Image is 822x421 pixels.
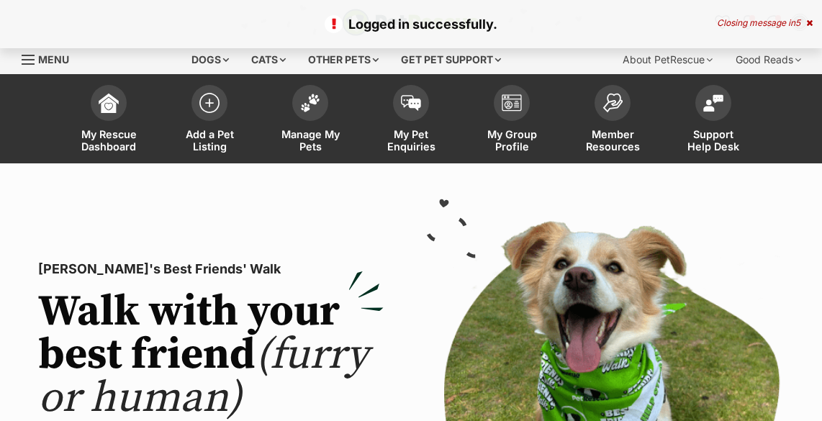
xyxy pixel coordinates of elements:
img: manage-my-pets-icon-02211641906a0b7f246fdf0571729dbe1e7629f14944591b6c1af311fb30b64b.svg [300,94,320,112]
a: My Pet Enquiries [361,78,461,163]
span: Add a Pet Listing [177,128,242,153]
span: Support Help Desk [681,128,746,153]
span: My Rescue Dashboard [76,128,141,153]
img: help-desk-icon-fdf02630f3aa405de69fd3d07c3f3aa587a6932b1a1747fa1d2bba05be0121f9.svg [703,94,723,112]
a: Menu [22,45,79,71]
div: Good Reads [726,45,811,74]
div: Cats [241,45,296,74]
span: My Group Profile [479,128,544,153]
a: Member Resources [562,78,663,163]
span: My Pet Enquiries [379,128,443,153]
a: Manage My Pets [260,78,361,163]
p: [PERSON_NAME]'s Best Friends' Walk [38,259,384,279]
h2: Walk with your best friend [38,291,384,420]
div: Dogs [181,45,239,74]
a: My Group Profile [461,78,562,163]
a: Add a Pet Listing [159,78,260,163]
div: About PetRescue [613,45,723,74]
a: My Rescue Dashboard [58,78,159,163]
span: Member Resources [580,128,645,153]
img: dashboard-icon-eb2f2d2d3e046f16d808141f083e7271f6b2e854fb5c12c21221c1fb7104beca.svg [99,93,119,113]
img: pet-enquiries-icon-7e3ad2cf08bfb03b45e93fb7055b45f3efa6380592205ae92323e6603595dc1f.svg [401,95,421,111]
a: Support Help Desk [663,78,764,163]
div: Other pets [298,45,389,74]
span: Menu [38,53,69,65]
span: Manage My Pets [278,128,343,153]
img: add-pet-listing-icon-0afa8454b4691262ce3f59096e99ab1cd57d4a30225e0717b998d2c9b9846f56.svg [199,93,220,113]
img: member-resources-icon-8e73f808a243e03378d46382f2149f9095a855e16c252ad45f914b54edf8863c.svg [602,93,623,112]
img: group-profile-icon-3fa3cf56718a62981997c0bc7e787c4b2cf8bcc04b72c1350f741eb67cf2f40e.svg [502,94,522,112]
div: Get pet support [391,45,511,74]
